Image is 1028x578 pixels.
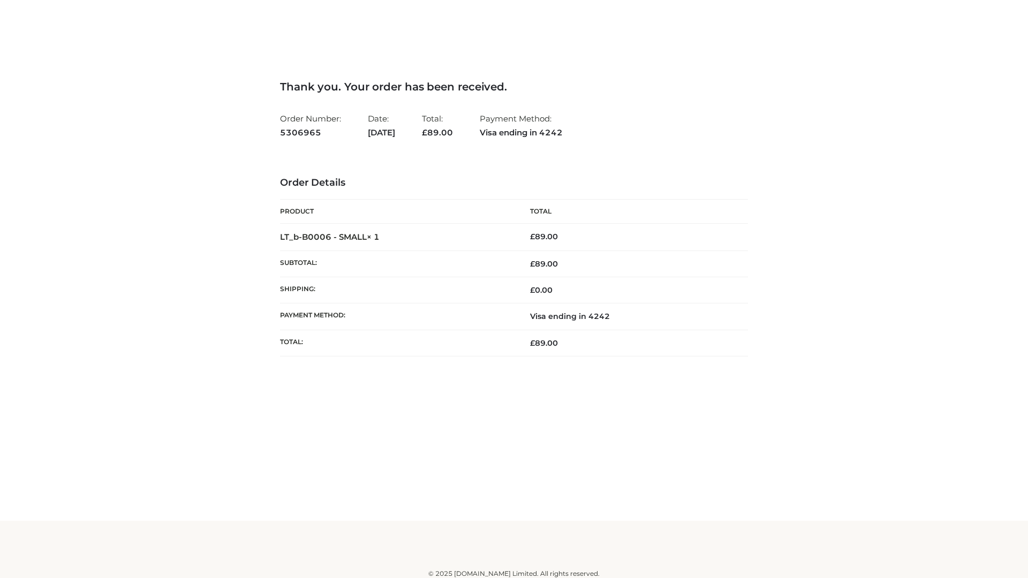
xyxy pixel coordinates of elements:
strong: 5306965 [280,126,341,140]
th: Total [514,200,748,224]
strong: × 1 [367,232,380,242]
th: Subtotal: [280,250,514,277]
li: Date: [368,109,395,142]
span: £ [422,127,427,138]
strong: LT_b-B0006 - SMALL [280,232,380,242]
h3: Order Details [280,177,748,189]
li: Order Number: [280,109,341,142]
strong: Visa ending in 4242 [480,126,563,140]
bdi: 0.00 [530,285,553,295]
strong: [DATE] [368,126,395,140]
th: Total: [280,330,514,356]
td: Visa ending in 4242 [514,303,748,330]
th: Product [280,200,514,224]
li: Payment Method: [480,109,563,142]
th: Payment method: [280,303,514,330]
span: 89.00 [422,127,453,138]
li: Total: [422,109,453,142]
span: 89.00 [530,338,558,348]
span: £ [530,232,535,241]
span: £ [530,338,535,348]
span: £ [530,285,535,295]
span: £ [530,259,535,269]
h3: Thank you. Your order has been received. [280,80,748,93]
th: Shipping: [280,277,514,303]
bdi: 89.00 [530,232,558,241]
span: 89.00 [530,259,558,269]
